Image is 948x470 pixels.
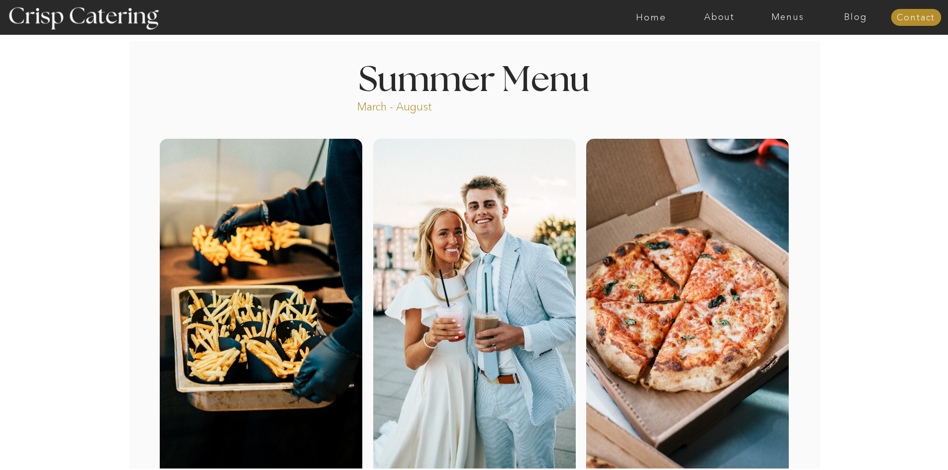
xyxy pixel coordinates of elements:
p: March - August [357,99,494,111]
a: Menus [753,12,822,22]
h1: Summer Menu [336,63,613,93]
a: About [685,12,753,22]
a: Home [617,12,685,22]
a: Blog [822,12,890,22]
a: Contact [891,13,941,23]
